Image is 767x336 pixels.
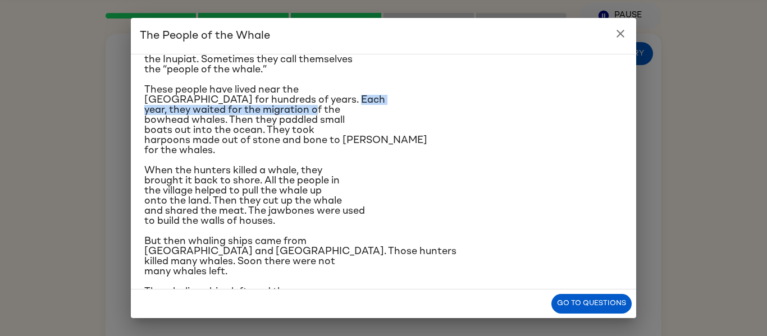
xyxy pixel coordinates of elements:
[144,34,364,75] span: A group of [DEMOGRAPHIC_DATA] lives along the coast of [US_STATE]. They are called the Inupiat. S...
[131,18,636,54] h2: The People of the Whale
[144,165,365,226] span: When the hunters killed a whale, they brought it back to shore. All the people in the village hel...
[551,294,632,314] button: Go to questions
[144,85,427,155] span: These people have lived near the [GEOGRAPHIC_DATA] for hundreds of years. Each year, they waited ...
[144,287,404,327] span: The whaling ships left, and the Inupiat stopped hunting for a while. Finally, there were enough w...
[609,22,632,45] button: close
[144,236,456,277] span: But then whaling ships came from [GEOGRAPHIC_DATA] and [GEOGRAPHIC_DATA]. Those hunters killed ma...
